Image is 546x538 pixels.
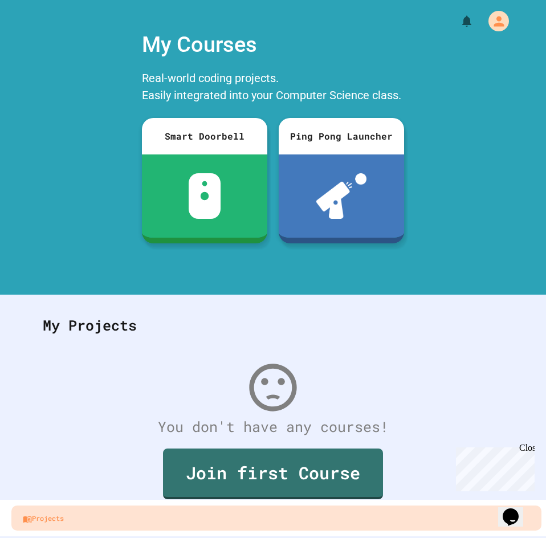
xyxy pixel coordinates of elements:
div: My Account [476,8,512,34]
a: Join first Course [163,449,383,499]
iframe: chat widget [451,443,535,491]
div: My Notifications [439,11,476,31]
div: My Projects [31,303,515,348]
div: Smart Doorbell [142,118,267,154]
div: Real-world coding projects. Easily integrated into your Computer Science class. [136,67,410,109]
img: sdb-white.svg [189,173,221,219]
div: You don't have any courses! [31,416,515,438]
div: Ping Pong Launcher [279,118,404,154]
div: Chat with us now!Close [5,5,79,72]
div: My Courses [136,23,410,67]
img: ppl-with-ball.png [316,173,367,219]
a: Projects [11,506,541,531]
iframe: chat widget [498,492,535,527]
